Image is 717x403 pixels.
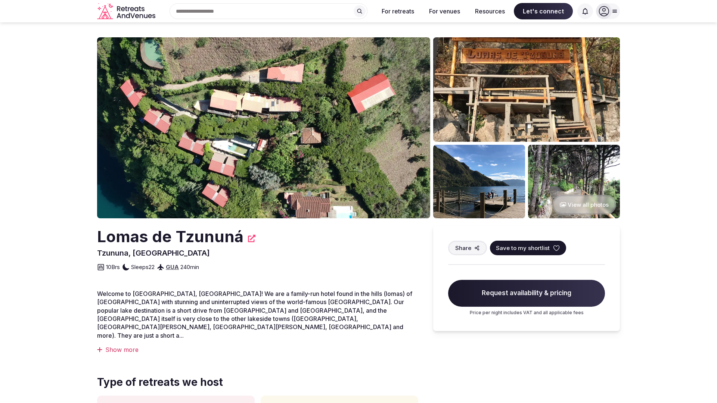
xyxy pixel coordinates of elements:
[469,3,511,19] button: Resources
[97,290,412,339] span: Welcome to [GEOGRAPHIC_DATA], [GEOGRAPHIC_DATA]! We are a family-run hotel found in the hills (lo...
[106,263,120,271] span: 10 Brs
[97,37,430,218] img: Venue cover photo
[433,37,620,142] img: Venue gallery photo
[433,145,525,218] img: Venue gallery photo
[97,375,223,390] span: Type of retreats we host
[97,346,418,354] div: Show more
[490,241,566,255] button: Save to my shortlist
[97,249,210,257] span: Tzununa, [GEOGRAPHIC_DATA]
[423,3,466,19] button: For venues
[97,3,157,20] svg: Retreats and Venues company logo
[448,280,605,307] span: Request availability & pricing
[97,226,243,248] h2: Lomas de Tzununá
[180,263,199,271] span: 240 min
[448,310,605,316] p: Price per night includes VAT and all applicable fees
[496,244,550,252] span: Save to my shortlist
[514,3,573,19] span: Let's connect
[131,263,155,271] span: Sleeps 22
[552,195,616,215] button: View all photos
[455,244,471,252] span: Share
[97,3,157,20] a: Visit the homepage
[528,145,620,218] img: Venue gallery photo
[376,3,420,19] button: For retreats
[448,241,487,255] button: Share
[166,263,179,271] a: GUA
